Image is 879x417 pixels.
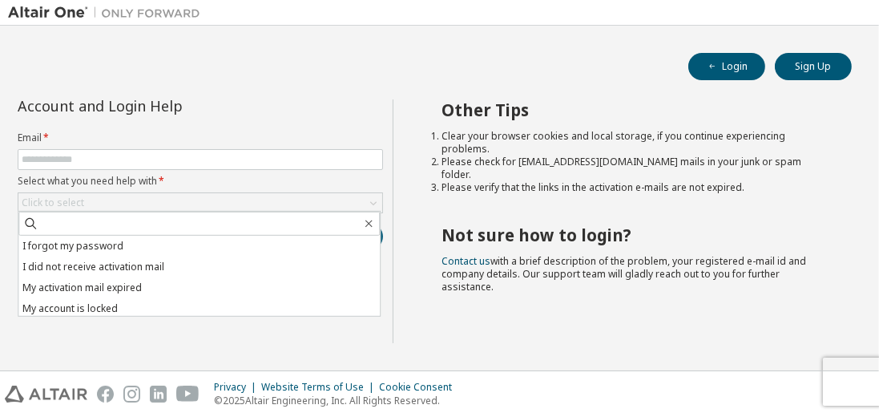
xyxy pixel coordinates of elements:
a: Contact us [442,254,490,268]
img: Altair One [8,5,208,21]
div: Privacy [214,381,261,394]
li: Please verify that the links in the activation e-mails are not expired. [442,181,823,194]
button: Login [688,53,765,80]
img: youtube.svg [176,386,200,403]
div: Website Terms of Use [261,381,379,394]
div: Cookie Consent [379,381,462,394]
h2: Not sure how to login? [442,225,823,245]
img: facebook.svg [97,386,114,403]
li: Clear your browser cookies and local storage, if you continue experiencing problems. [442,130,823,156]
div: Click to select [22,196,84,209]
label: Select what you need help with [18,175,383,188]
img: linkedin.svg [150,386,167,403]
div: Account and Login Help [18,99,310,112]
button: Sign Up [775,53,852,80]
label: Email [18,132,383,144]
li: Please check for [EMAIL_ADDRESS][DOMAIN_NAME] mails in your junk or spam folder. [442,156,823,181]
h2: Other Tips [442,99,823,120]
div: Click to select [18,193,382,213]
img: altair_logo.svg [5,386,87,403]
span: with a brief description of the problem, your registered e-mail id and company details. Our suppo... [442,254,806,294]
p: © 2025 Altair Engineering, Inc. All Rights Reserved. [214,394,462,407]
img: instagram.svg [123,386,140,403]
li: I forgot my password [18,236,380,257]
